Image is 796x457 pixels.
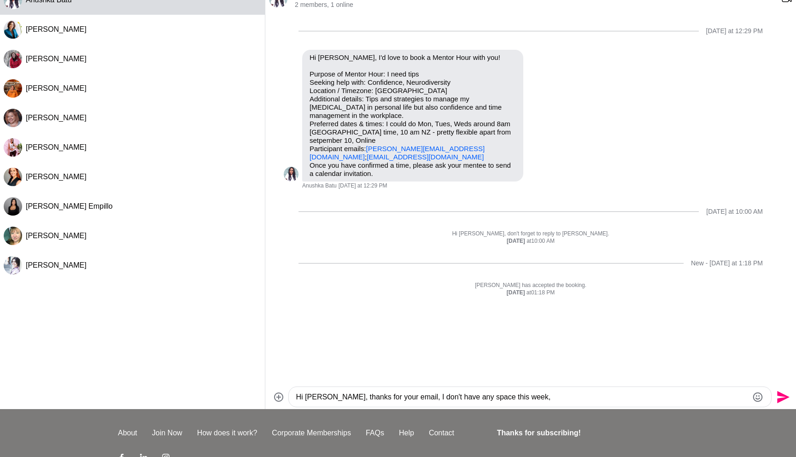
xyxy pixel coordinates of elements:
div: at 01:18 PM [284,289,778,297]
strong: [DATE] [507,238,527,244]
a: How does it work? [190,428,265,439]
textarea: Type your message [296,392,748,403]
a: Contact [421,428,462,439]
img: D [4,227,22,245]
img: S [4,256,22,275]
span: [PERSON_NAME] [26,143,87,151]
span: [PERSON_NAME] [26,232,87,240]
a: About [111,428,145,439]
div: Rhea Empillo [4,197,22,216]
img: A [284,167,298,182]
img: A [4,138,22,157]
div: Anna Hearn [4,138,22,157]
time: 2025-09-04T00:29:45.765Z [339,182,387,190]
div: Vicki Abraham [4,20,22,39]
p: [PERSON_NAME] has accepted the booking. [284,282,778,289]
img: V [4,20,22,39]
h4: Thanks for subscribing! [497,428,673,439]
div: Anushka Batu [284,167,298,182]
a: Corporate Memberships [264,428,358,439]
div: Regina Grogan [4,168,22,186]
button: Send [772,387,792,407]
a: [EMAIL_ADDRESS][DOMAIN_NAME] [367,153,484,161]
span: [PERSON_NAME] Empillo [26,202,113,210]
span: [PERSON_NAME] [26,55,87,63]
img: R [4,197,22,216]
span: [PERSON_NAME] [26,114,87,122]
a: [PERSON_NAME][EMAIL_ADDRESS][DOMAIN_NAME] [310,145,485,161]
span: [PERSON_NAME] [26,261,87,269]
span: Anushka Batu [302,182,337,190]
div: Krystle Northover [4,109,22,127]
a: FAQs [358,428,392,439]
p: Purpose of Mentor Hour: I need tips Seeking help with: Confidence, Neurodiversity Location / Time... [310,70,516,161]
div: Deb Ashton [4,227,22,245]
a: Join Now [145,428,190,439]
span: [PERSON_NAME] [26,25,87,33]
img: K [4,109,22,127]
p: Once you have confirmed a time, please ask your mentee to send a calendar invitation. [310,161,516,178]
div: at 10:00 AM [284,238,778,245]
div: Sonya Goldenberg [4,256,22,275]
p: 2 members , 1 online [295,1,774,9]
img: C [4,50,22,68]
a: Help [392,428,421,439]
div: Katie [4,79,22,98]
span: [PERSON_NAME] [26,173,87,181]
div: Cassie King [4,50,22,68]
p: Hi [PERSON_NAME], I'd love to book a Mentor Hour with you! [310,53,516,62]
button: Emoji picker [752,392,763,403]
span: [PERSON_NAME] [26,84,87,92]
div: New - [DATE] at 1:18 PM [691,259,763,267]
div: [DATE] at 10:00 AM [706,208,763,216]
div: [DATE] at 12:29 PM [706,27,763,35]
img: R [4,168,22,186]
p: Hi [PERSON_NAME], don't forget to reply to [PERSON_NAME]. [284,230,778,238]
img: K [4,79,22,98]
strong: [DATE] [507,289,527,296]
